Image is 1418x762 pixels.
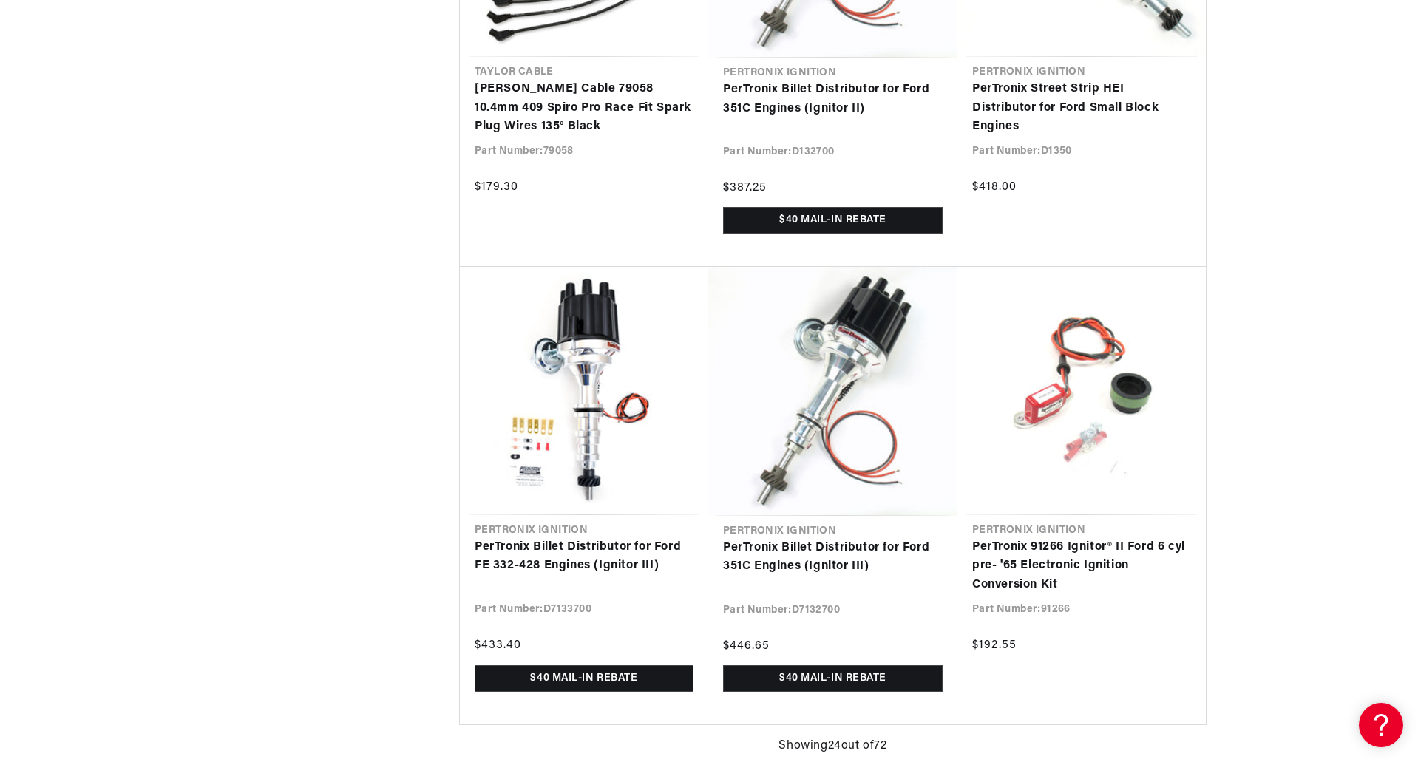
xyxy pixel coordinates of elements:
a: [PERSON_NAME] Cable 79058 10.4mm 409 Spiro Pro Race Fit Spark Plug Wires 135° Black [475,80,693,137]
a: PerTronix Billet Distributor for Ford 351C Engines (Ignitor III) [723,539,943,576]
span: Showing 24 out of 72 [778,737,886,756]
a: PerTronix Billet Distributor for Ford FE 332-428 Engines (Ignitor III) [475,538,693,576]
a: PerTronix Street Strip HEI Distributor for Ford Small Block Engines [972,80,1191,137]
a: PerTronix 91266 Ignitor® II Ford 6 cyl pre- '65 Electronic Ignition Conversion Kit [972,538,1191,595]
a: PerTronix Billet Distributor for Ford 351C Engines (Ignitor II) [723,81,943,118]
